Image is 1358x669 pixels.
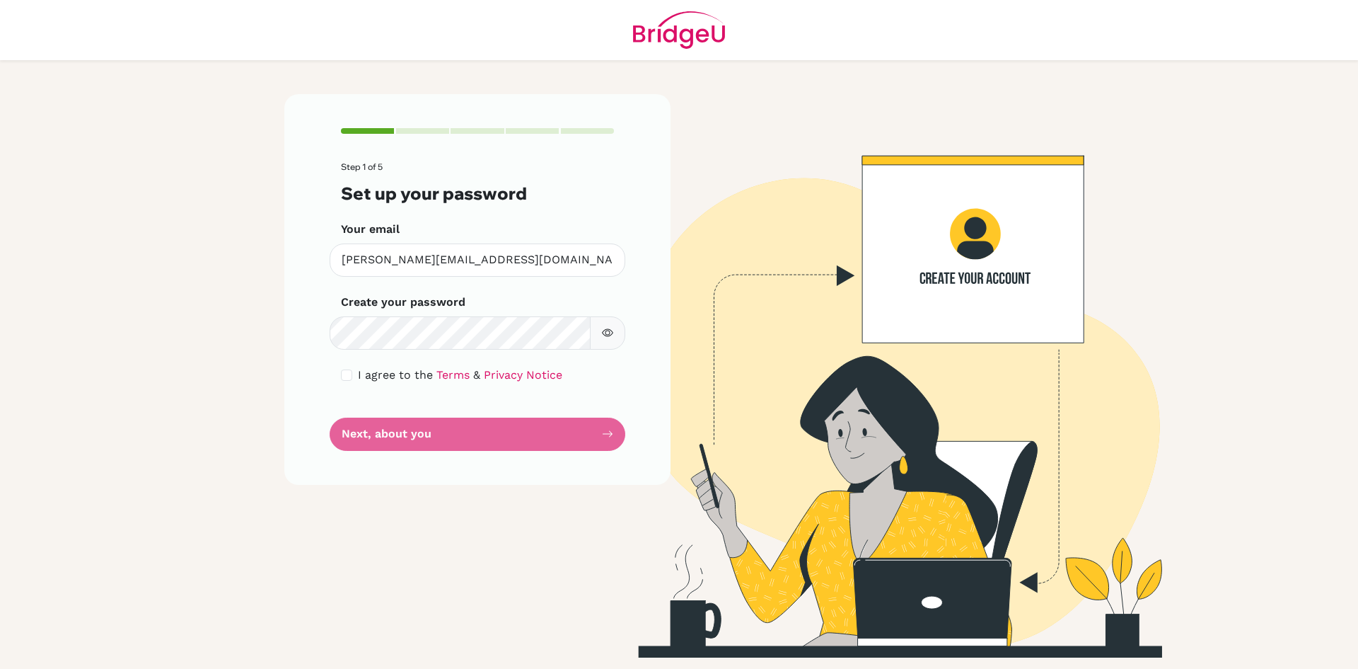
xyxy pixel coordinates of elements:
a: Terms [436,368,470,382]
h3: Set up your password [341,183,614,204]
a: Privacy Notice [484,368,562,382]
img: Create your account [477,94,1284,658]
label: Create your password [341,294,465,311]
span: Step 1 of 5 [341,161,383,172]
span: & [473,368,480,382]
label: Your email [341,221,400,238]
span: I agree to the [358,368,433,382]
input: Insert your email* [330,244,625,277]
